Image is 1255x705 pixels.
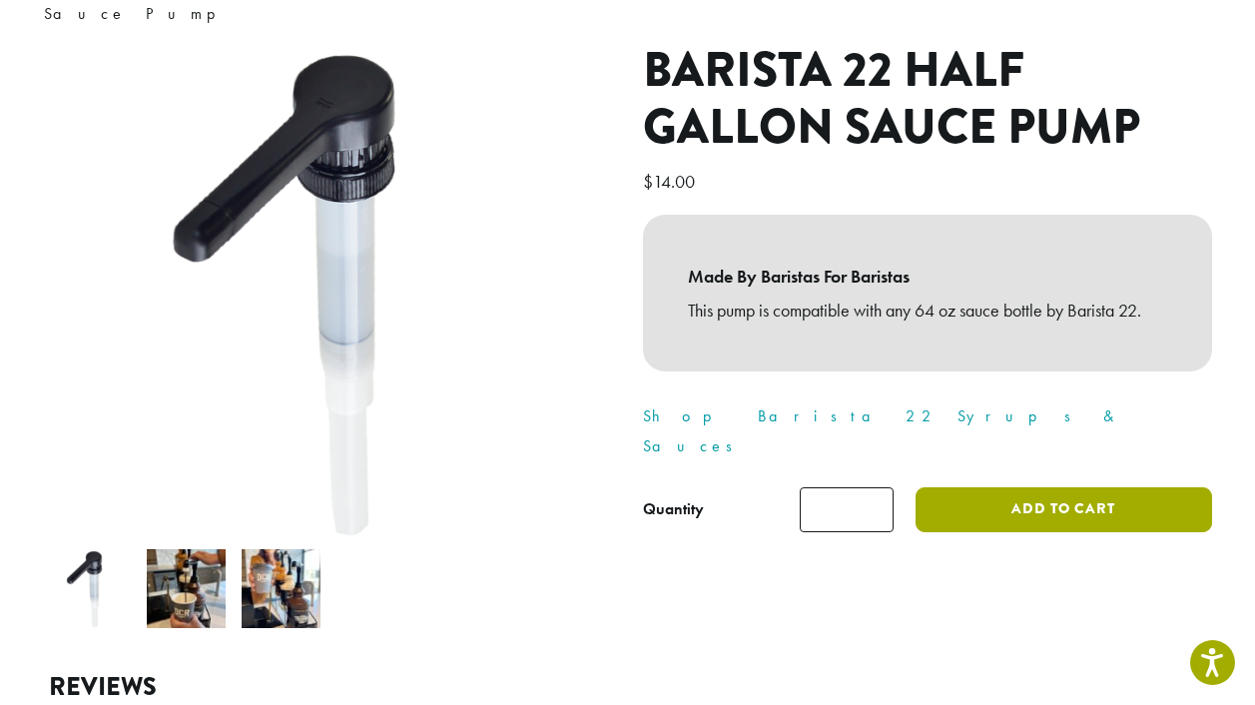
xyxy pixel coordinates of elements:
b: Made By Baristas For Baristas [688,260,1167,294]
img: Barista 22 Half Gallon Sauce Pump - Image 2 [147,549,226,628]
p: This pump is compatible with any 64 oz sauce bottle by Barista 22. [688,294,1167,328]
img: Barista 22 Half Gallon Sauce Pump - Image 3 [242,549,320,628]
a: Shop Barista 22 Syrups & Sauces [643,405,1121,456]
button: Add to cart [916,487,1211,532]
img: Barista 22 Half Gallon Sauce Pump [52,549,131,628]
div: Quantity [643,497,704,521]
input: Product quantity [800,487,894,532]
bdi: 14.00 [643,170,700,193]
span: $ [643,170,653,193]
h2: Reviews [49,672,1207,702]
h1: Barista 22 Half Gallon Sauce Pump [643,42,1212,157]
